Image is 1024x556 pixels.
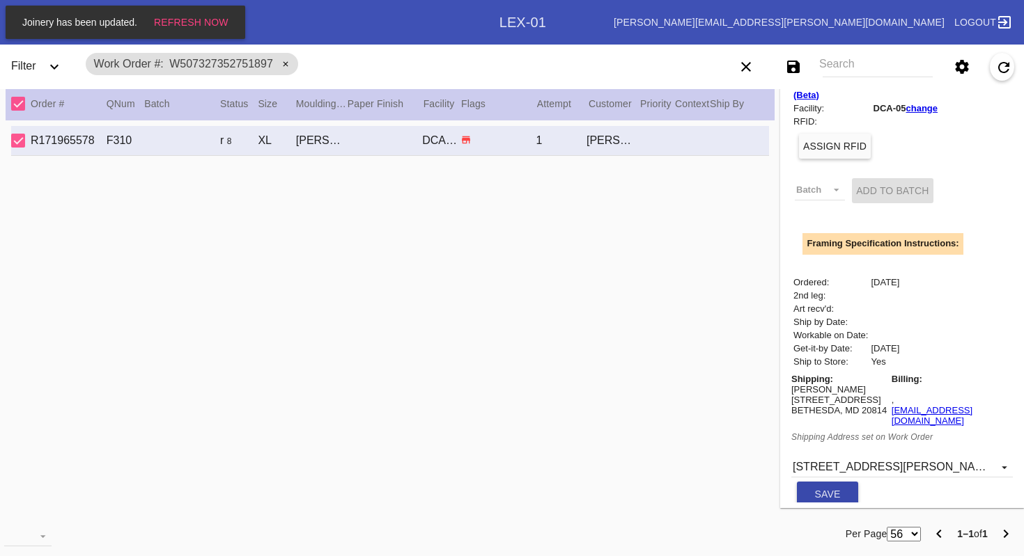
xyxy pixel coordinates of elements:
[18,17,141,28] span: Joinery has been updated.
[640,98,672,109] span: Priority
[791,395,887,405] div: [STREET_ADDRESS]
[424,95,461,112] div: Facility
[791,432,933,442] i: Shipping Address set on Work Order
[892,405,972,426] a: [EMAIL_ADDRESS][DOMAIN_NAME]
[296,134,347,147] div: [PERSON_NAME] Slim / No Mat
[870,276,900,288] td: [DATE]
[258,98,277,109] span: Size
[6,47,78,86] div: FilterExpand
[11,126,769,156] div: Select Work OrderR171965578F310Retail Accepted 8 workflow steps remainingXL[PERSON_NAME] Slim / N...
[870,342,900,354] td: [DATE]
[710,95,769,112] div: Ship By
[460,134,472,145] span: Ship to Store
[948,53,976,81] button: Settings
[227,136,232,146] span: 8
[957,525,988,542] div: of
[258,95,295,112] div: Size
[422,134,460,147] div: DCA-05
[732,53,760,81] button: Clear filters
[791,384,887,395] div: [PERSON_NAME]
[675,95,710,112] div: Context
[536,134,587,147] div: 1
[154,17,228,28] span: Refresh Now
[169,58,273,70] span: W507327352751897
[791,456,1013,477] md-select: Shipping Address: 5608 Grove St, Chevy Chase MD
[957,528,974,539] b: 1–1
[892,374,922,384] b: Billing:
[954,17,996,28] span: Logout
[892,395,1009,405] div: ,
[793,356,869,367] td: Ship to Store:
[815,489,841,500] span: Save
[220,134,224,146] span: r
[537,95,589,112] div: Attempt
[795,180,845,200] md-select: Batch
[107,134,144,147] div: F310
[4,525,52,546] md-select: download-file: Download...
[11,93,32,115] md-checkbox: Select All
[258,134,295,147] div: XL
[461,95,537,112] div: Flags
[793,303,869,315] td: Art recv'd:
[220,95,258,112] div: Status
[348,95,424,112] div: Paper Finish
[992,520,1020,548] button: Next Page
[791,405,887,415] div: BETHESDA, MD 20814
[144,95,220,112] div: Batch
[31,134,107,147] div: R171965578
[906,103,938,113] a: change
[791,374,833,384] b: Shipping:
[11,132,32,150] md-checkbox: Select Work Order
[950,10,1013,35] a: Logout
[779,53,807,81] button: Save filters
[982,528,988,539] b: 1
[793,329,869,341] td: Workable on Date:
[925,520,953,548] button: Previous Page
[873,102,1011,114] td: DCA-05
[94,58,164,70] span: Work Order #
[296,95,348,112] div: Moulding / Mat
[614,17,945,28] a: [PERSON_NAME][EMAIL_ADDRESS][PERSON_NAME][DOMAIN_NAME]
[793,316,869,328] td: Ship by Date:
[807,238,959,248] div: Framing Specification Instructions:
[793,289,869,301] td: 2nd leg:
[990,53,1014,81] button: Refresh
[793,461,995,472] div: [STREET_ADDRESS][PERSON_NAME]
[33,8,499,36] div: Work OrdersExpand
[799,134,871,159] button: Assign RFID
[589,95,640,112] div: Customer
[870,356,900,367] td: Yes
[738,66,754,77] ng-md-icon: Clear filters
[11,60,36,72] span: Filter
[40,53,68,81] button: Expand
[793,102,871,114] td: Facility:
[793,342,869,354] td: Get-it-by Date:
[852,178,933,203] button: Add to Batch
[793,276,869,288] td: Ordered:
[797,482,858,507] button: Save
[803,141,867,152] span: Assign RFID
[710,98,744,109] span: Ship By
[499,15,546,31] div: LEX-01
[227,136,232,146] span: 8 workflow steps remaining
[587,134,637,147] div: [PERSON_NAME]
[31,95,107,112] div: Order #
[220,134,224,146] span: Retail Accepted
[640,95,675,112] div: Priority
[150,10,233,35] button: Refresh Now
[793,116,871,127] td: RFID:
[107,95,144,112] div: QNum
[856,185,929,196] span: Add to Batch
[846,525,887,542] label: Per Page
